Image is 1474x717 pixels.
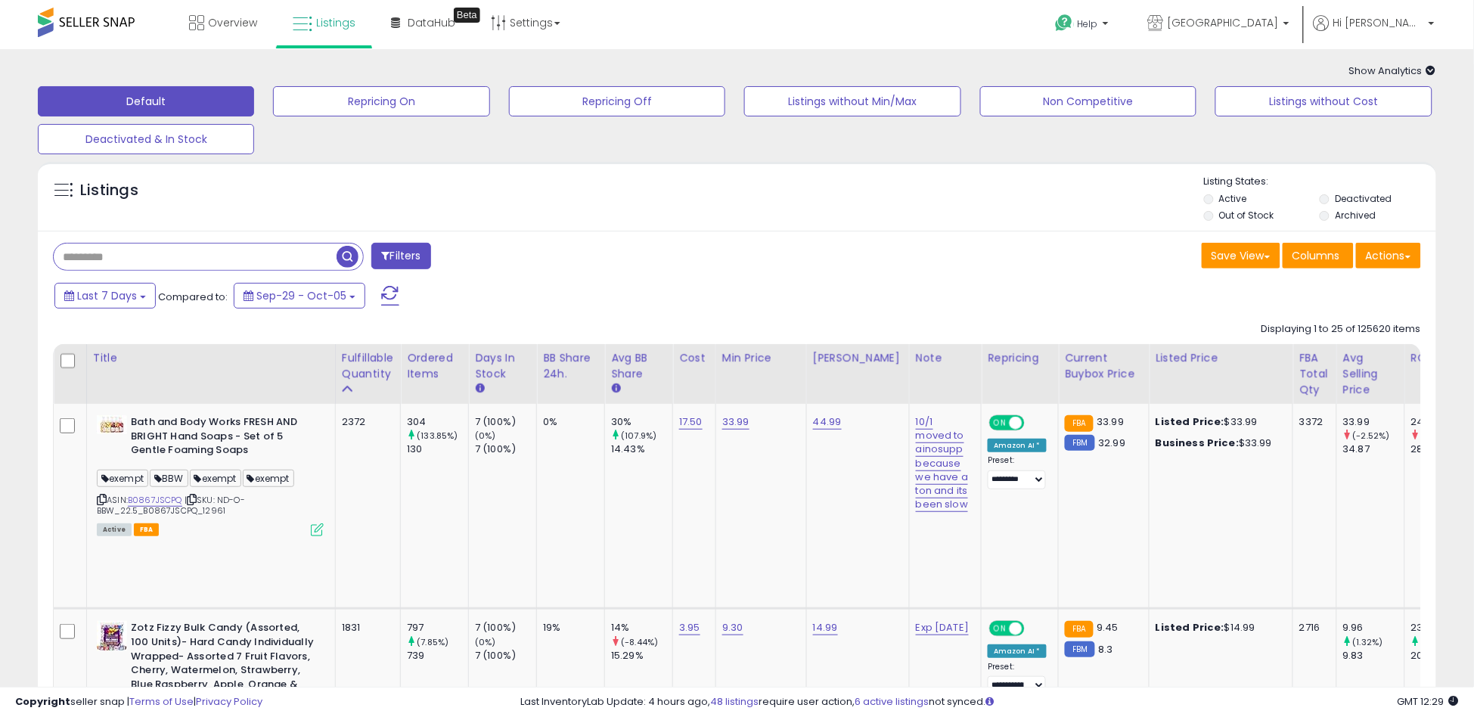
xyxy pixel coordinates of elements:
span: ON [991,417,1010,430]
div: Last InventoryLab Update: 4 hours ago, require user action, not synced. [520,695,1459,709]
b: Bath and Body Works FRESH AND BRIGHT Hand Soaps - Set of 5 Gentle Foaming Soaps [131,415,315,461]
button: Listings without Cost [1215,86,1432,116]
span: 8.3 [1099,642,1113,656]
small: Days In Stock. [475,382,484,396]
div: 9.83 [1343,649,1404,663]
div: 24.17% [1411,415,1472,429]
button: Filters [371,243,430,269]
a: 17.50 [679,414,703,430]
div: seller snap | | [15,695,262,709]
span: OFF [1022,417,1047,430]
div: Listed Price [1156,350,1286,366]
div: Current Buybox Price [1065,350,1143,382]
div: Amazon AI * [988,644,1047,658]
span: Hi [PERSON_NAME] [1333,15,1424,30]
div: 19% [543,621,593,635]
div: 2372 [342,415,389,429]
span: Columns [1292,248,1340,263]
div: Ordered Items [407,350,462,382]
div: Preset: [988,455,1047,489]
span: OFF [1022,622,1047,635]
img: 41c2tn-UQJL._SL40_.jpg [97,415,127,434]
span: Overview [208,15,257,30]
div: 33.99 [1343,415,1404,429]
label: Deactivated [1336,192,1392,205]
span: Listings [316,15,355,30]
button: Last 7 Days [54,283,156,309]
span: Last 7 Days [77,288,137,303]
span: FBA [134,523,160,536]
span: 32.99 [1099,436,1126,450]
label: Archived [1336,209,1376,222]
div: 20.55% [1411,649,1472,663]
i: Get Help [1055,14,1074,33]
div: Displaying 1 to 25 of 125620 items [1261,322,1421,337]
div: 2716 [1299,621,1325,635]
button: Repricing Off [509,86,725,116]
div: 7 (100%) [475,621,536,635]
a: 10/1 moved to ainosupp because we have a ton and its been slow [916,414,968,512]
div: ASIN: [97,415,324,535]
a: 3.95 [679,620,700,635]
small: (0%) [475,636,496,648]
div: 739 [407,649,468,663]
button: Listings without Min/Max [744,86,960,116]
div: ROI [1411,350,1466,366]
button: Sep-29 - Oct-05 [234,283,365,309]
p: Listing States: [1204,175,1436,189]
div: $33.99 [1156,436,1281,450]
span: BBW [150,470,188,487]
a: 48 listings [710,694,759,709]
button: Default [38,86,254,116]
a: 14.99 [813,620,838,635]
a: 6 active listings [855,694,929,709]
span: exempt [190,470,241,487]
span: exempt [97,470,148,487]
div: Min Price [722,350,800,366]
div: Amazon AI * [988,439,1047,452]
div: 9.96 [1343,621,1404,635]
div: Repricing [988,350,1052,366]
div: FBA Total Qty [1299,350,1330,398]
strong: Copyright [15,694,70,709]
span: 9.45 [1097,620,1119,635]
div: Cost [679,350,709,366]
div: BB Share 24h. [543,350,598,382]
a: Exp [DATE] [916,620,970,635]
span: | SKU: ND-O-BBW_22.5_B0867JSCPQ_12961 [97,494,245,517]
label: Active [1219,192,1247,205]
small: (12.6%) [1421,636,1452,648]
button: Deactivated & In Stock [38,124,254,154]
div: 34.87 [1343,442,1404,456]
button: Save View [1202,243,1280,268]
a: Terms of Use [129,694,194,709]
div: Title [93,350,329,366]
small: (7.85%) [417,636,448,648]
button: Repricing On [273,86,489,116]
div: 28.35% [1411,442,1472,456]
label: Out of Stock [1219,209,1274,222]
a: B0867JSCPQ [128,494,182,507]
span: 33.99 [1097,414,1125,429]
div: 3372 [1299,415,1325,429]
small: FBA [1065,415,1093,432]
div: [PERSON_NAME] [813,350,903,366]
div: 1831 [342,621,389,635]
span: Show Analytics [1349,64,1436,78]
small: Avg BB Share. [611,382,620,396]
small: (1.32%) [1353,636,1383,648]
button: Columns [1283,243,1354,268]
div: 797 [407,621,468,635]
small: FBM [1065,641,1094,657]
button: Actions [1356,243,1421,268]
span: exempt [243,470,294,487]
div: 7 (100%) [475,415,536,429]
div: 14.43% [611,442,672,456]
div: Avg BB Share [611,350,666,382]
div: $33.99 [1156,415,1281,429]
div: 23.14% [1411,621,1472,635]
span: Compared to: [158,290,228,304]
div: Avg Selling Price [1343,350,1398,398]
a: Privacy Policy [196,694,262,709]
b: Listed Price: [1156,620,1224,635]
